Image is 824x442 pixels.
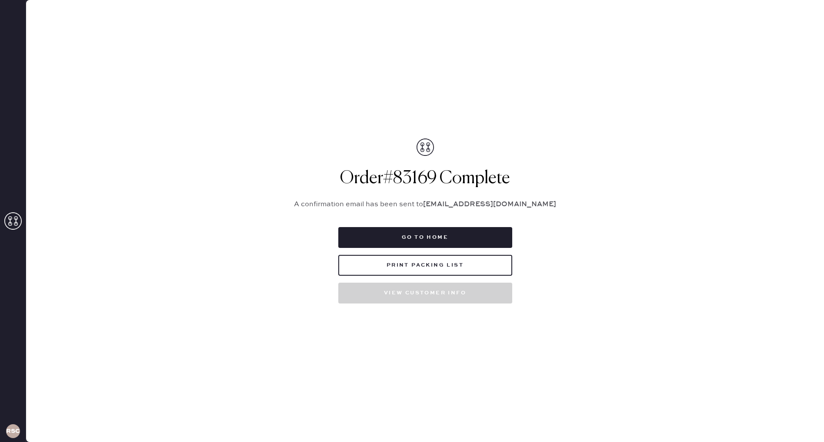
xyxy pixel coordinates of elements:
button: View customer info [338,283,512,303]
h1: Order # 83169 Complete [284,168,567,189]
strong: [EMAIL_ADDRESS][DOMAIN_NAME] [423,200,556,208]
button: Go to home [338,227,512,248]
button: Print Packing List [338,255,512,276]
p: A confirmation email has been sent to [284,199,567,210]
iframe: Front Chat [783,403,820,440]
h3: RSCA [6,428,20,434]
